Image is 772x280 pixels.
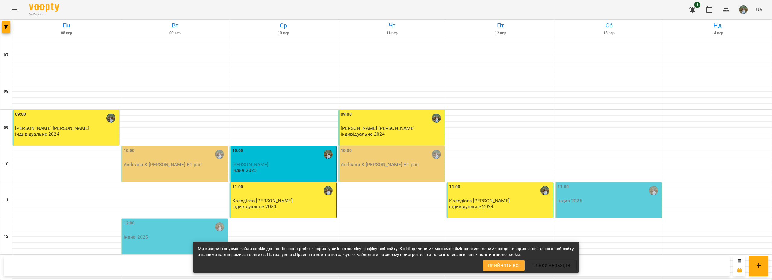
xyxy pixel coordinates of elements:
img: Дарина Гуцало [432,150,441,159]
p: індивідуальне 2024 [15,131,59,137]
h6: 11 [4,197,8,204]
h6: 09 вер [122,30,228,36]
p: індив 2025 [558,198,582,203]
span: Тільки необхідні [532,262,572,269]
span: Прийняти всі [488,262,520,269]
h6: Нд [664,21,771,30]
img: Дарина Гуцало [432,114,441,123]
h6: 14 вер [664,30,771,36]
p: індивідуальне 2024 [232,204,277,209]
button: UA [754,4,765,15]
label: 09:00 [341,111,352,118]
p: індив 2025 [124,234,148,240]
span: UA [756,6,762,13]
p: індив 2025 [232,168,257,173]
img: Дарина Гуцало [106,114,115,123]
span: [PERSON_NAME] [232,162,269,167]
h6: Сб [556,21,662,30]
h6: 10 вер [230,30,337,36]
h6: Пн [13,21,120,30]
h6: 11 вер [339,30,445,36]
p: Andriana & [PERSON_NAME] B1 pair [341,162,419,167]
h6: Вт [122,21,228,30]
h6: Ср [230,21,337,30]
img: Voopty Logo [29,3,59,12]
span: Колодіста [PERSON_NAME] [232,198,293,204]
img: Дарина Гуцало [324,150,333,159]
h6: Пт [447,21,554,30]
img: Дарина Гуцало [324,186,333,195]
label: 11:00 [558,184,569,190]
label: 10:00 [232,147,243,154]
h6: 08 вер [13,30,120,36]
button: Menu [7,2,22,17]
button: Прийняти всі [483,260,525,271]
h6: 08 [4,88,8,95]
label: 12:00 [124,220,135,227]
span: [PERSON_NAME] [PERSON_NAME] [15,125,89,131]
p: індивідуальне 2024 [449,204,493,209]
h6: 13 вер [556,30,662,36]
img: Дарина Гуцало [540,186,549,195]
label: 11:00 [449,184,460,190]
h6: 07 [4,52,8,59]
label: 10:00 [124,147,135,154]
label: 11:00 [232,184,243,190]
img: Дарина Гуцало [215,222,224,231]
h6: Чт [339,21,445,30]
div: Ми використовуємо файли cookie для поліпшення роботи користувачів та аналізу трафіку веб-сайту. З... [198,243,574,260]
span: [PERSON_NAME] [PERSON_NAME] [341,125,415,131]
h6: 12 [4,233,8,240]
h6: 10 [4,161,8,167]
span: For Business [29,12,59,16]
img: 3d28a0deb67b6f5672087bb97ef72b32.jpg [739,5,748,14]
img: Дарина Гуцало [649,186,658,195]
label: 10:00 [341,147,352,154]
p: Andriana & [PERSON_NAME] B1 pair [124,162,202,167]
button: Тільки необхідні [527,260,577,271]
span: Колодіста [PERSON_NAME] [449,198,509,204]
h6: 12 вер [447,30,554,36]
img: Дарина Гуцало [215,150,224,159]
label: 09:00 [15,111,26,118]
span: 1 [694,2,700,8]
p: індивідуальне 2024 [341,131,385,137]
h6: 09 [4,124,8,131]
